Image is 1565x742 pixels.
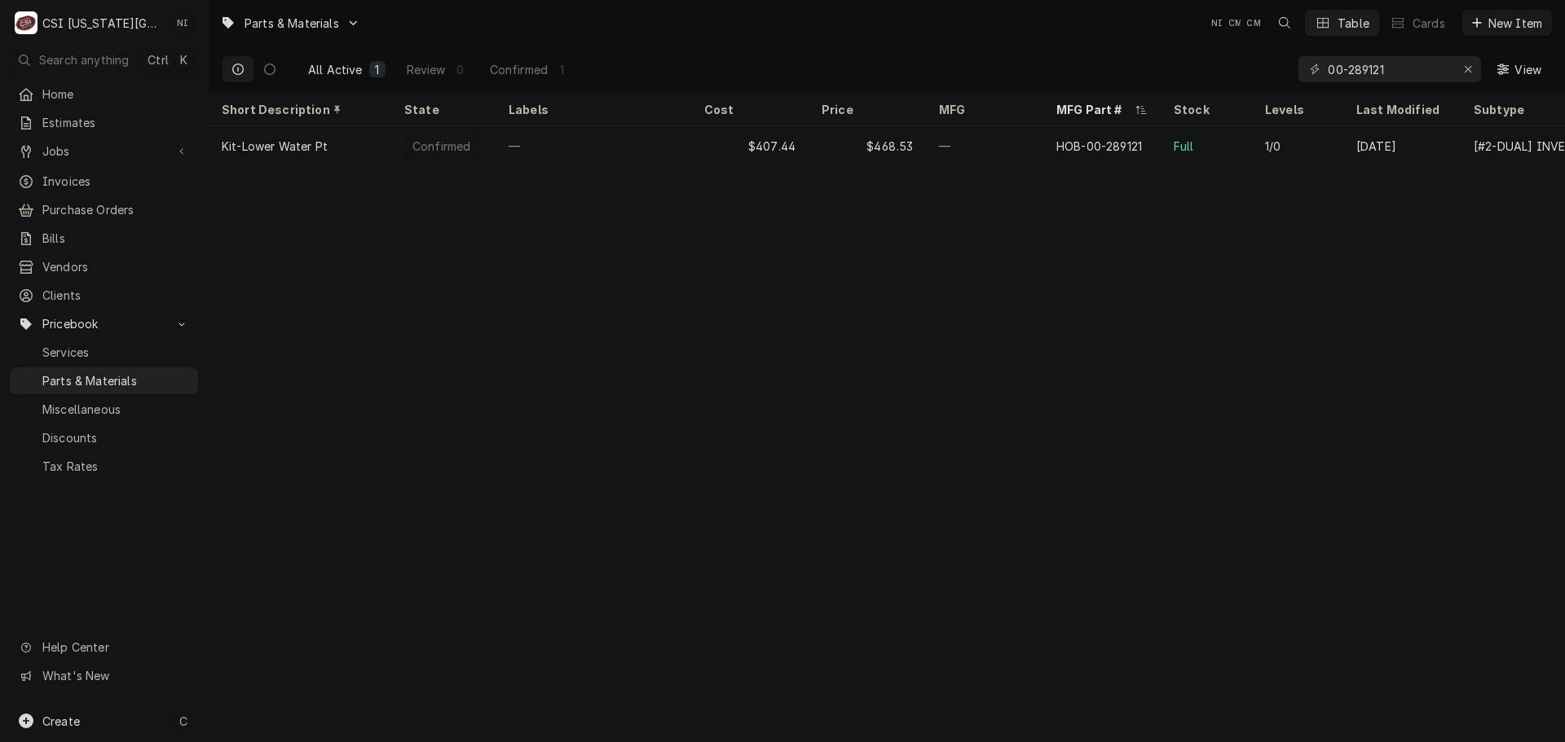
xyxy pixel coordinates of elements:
span: Search anything [39,51,129,68]
div: State [404,101,479,118]
button: Search anythingCtrlK [10,46,198,74]
div: NI [1206,11,1228,34]
div: All Active [308,61,363,78]
a: Purchase Orders [10,196,198,223]
a: Go to Pricebook [10,310,198,337]
input: Keyword search [1328,56,1450,82]
a: Go to Help Center [10,634,198,661]
div: MFG Part # [1056,101,1131,118]
div: Cost [704,101,792,118]
div: Table [1338,15,1369,32]
span: Ctrl [148,51,169,68]
div: HOB-00-289121 [1056,138,1142,155]
a: Go to What's New [10,662,198,689]
span: K [180,51,187,68]
span: Home [42,86,190,103]
span: Help Center [42,639,188,656]
a: Clients [10,282,198,309]
a: Tax Rates [10,453,198,480]
span: New Item [1485,15,1545,32]
a: Bills [10,225,198,252]
span: What's New [42,667,188,684]
div: Kit-Lower Water Pt [222,138,328,155]
div: — [496,126,691,165]
div: $407.44 [691,126,809,165]
a: Vendors [10,253,198,280]
div: Price [822,101,910,118]
a: Services [10,339,198,366]
div: [DATE] [1343,126,1461,165]
a: Go to Parts & Materials [214,10,367,37]
div: Review [407,61,446,78]
div: Stock [1174,101,1236,118]
span: Jobs [42,143,165,160]
div: 1/0 [1265,138,1281,155]
span: Pricebook [42,315,165,332]
div: $468.53 [809,126,926,165]
button: Erase input [1455,56,1481,82]
span: Create [42,714,80,728]
div: Chancellor Morris's Avatar [1242,11,1265,34]
span: Discounts [42,429,190,446]
div: Levels [1265,101,1327,118]
span: Parts & Materials [245,15,339,32]
span: Bills [42,230,190,247]
div: CM [1224,11,1247,34]
div: C [15,11,37,34]
span: Estimates [42,114,190,131]
a: Home [10,81,198,108]
span: Vendors [42,258,190,275]
div: Chancellor Morris's Avatar [1224,11,1247,34]
div: Short Description [222,101,375,118]
div: MFG [939,101,1027,118]
span: Invoices [42,173,190,190]
span: Parts & Materials [42,372,190,389]
div: 0 [456,61,465,78]
span: Tax Rates [42,458,190,475]
span: Purchase Orders [42,201,190,218]
div: CM [1242,11,1265,34]
span: C [179,713,187,730]
a: Miscellaneous [10,396,198,423]
a: Go to Jobs [10,138,198,165]
div: — [926,126,1043,165]
div: CSI Kansas City's Avatar [15,11,37,34]
a: Discounts [10,424,198,451]
div: Confirmed [411,138,472,155]
div: Confirmed [490,61,548,78]
button: Open search [1272,10,1298,36]
div: Cards [1413,15,1445,32]
div: Nate Ingram's Avatar [171,11,194,34]
span: Services [42,344,190,361]
div: Labels [509,101,678,118]
a: Estimates [10,109,198,136]
div: Full [1174,138,1194,155]
span: Miscellaneous [42,401,190,418]
div: 1 [373,61,382,78]
div: CSI [US_STATE][GEOGRAPHIC_DATA] [42,15,162,32]
div: Last Modified [1356,101,1444,118]
div: NI [171,11,194,34]
a: Parts & Materials [10,367,198,394]
span: View [1511,61,1545,78]
div: Nate Ingram's Avatar [1206,11,1228,34]
a: Invoices [10,168,198,195]
span: Clients [42,287,190,304]
div: 1 [558,61,567,78]
button: View [1488,56,1552,82]
button: New Item [1462,10,1552,36]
